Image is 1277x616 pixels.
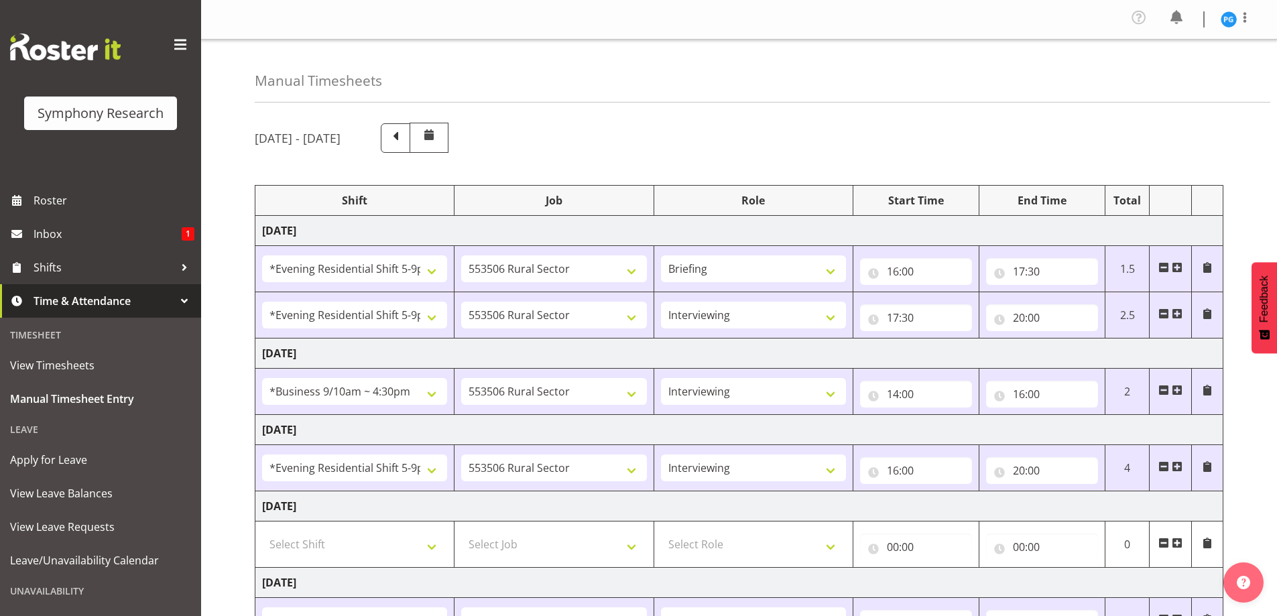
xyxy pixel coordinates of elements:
[1237,576,1250,589] img: help-xxl-2.png
[461,192,646,208] div: Job
[10,450,191,470] span: Apply for Leave
[3,544,198,577] a: Leave/Unavailability Calendar
[3,477,198,510] a: View Leave Balances
[10,550,191,570] span: Leave/Unavailability Calendar
[262,192,447,208] div: Shift
[255,216,1223,246] td: [DATE]
[3,510,198,544] a: View Leave Requests
[1221,11,1237,27] img: patricia-gilmour9541.jpg
[34,291,174,311] span: Time & Attendance
[1105,521,1150,568] td: 0
[860,258,972,285] input: Click to select...
[3,349,198,382] a: View Timesheets
[986,534,1098,560] input: Click to select...
[34,224,182,244] span: Inbox
[986,457,1098,484] input: Click to select...
[10,517,191,537] span: View Leave Requests
[986,192,1098,208] div: End Time
[860,304,972,331] input: Click to select...
[10,483,191,503] span: View Leave Balances
[860,192,972,208] div: Start Time
[34,190,194,210] span: Roster
[1105,292,1150,338] td: 2.5
[1258,275,1270,322] span: Feedback
[3,382,198,416] a: Manual Timesheet Entry
[860,381,972,408] input: Click to select...
[1105,445,1150,491] td: 4
[10,355,191,375] span: View Timesheets
[255,568,1223,598] td: [DATE]
[255,131,341,145] h5: [DATE] - [DATE]
[34,257,174,278] span: Shifts
[1105,369,1150,415] td: 2
[3,443,198,477] a: Apply for Leave
[860,534,972,560] input: Click to select...
[255,73,382,88] h4: Manual Timesheets
[38,103,164,123] div: Symphony Research
[1105,246,1150,292] td: 1.5
[255,338,1223,369] td: [DATE]
[986,304,1098,331] input: Click to select...
[986,381,1098,408] input: Click to select...
[3,577,198,605] div: Unavailability
[986,258,1098,285] input: Click to select...
[10,389,191,409] span: Manual Timesheet Entry
[1112,192,1143,208] div: Total
[1252,262,1277,353] button: Feedback - Show survey
[661,192,846,208] div: Role
[10,34,121,60] img: Rosterit website logo
[182,227,194,241] span: 1
[255,415,1223,445] td: [DATE]
[255,491,1223,521] td: [DATE]
[3,321,198,349] div: Timesheet
[3,416,198,443] div: Leave
[860,457,972,484] input: Click to select...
